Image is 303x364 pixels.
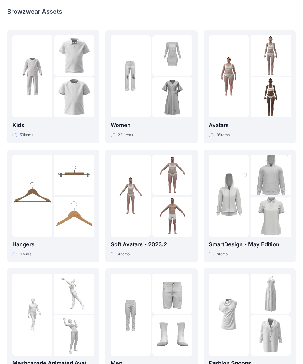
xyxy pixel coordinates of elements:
img: folder 3 [54,315,94,356]
img: folder 1 [111,176,151,216]
p: 221 items [118,132,133,138]
a: folder 1folder 2folder 3Women221items [105,30,198,143]
img: folder 2 [152,35,192,76]
p: SmartDesign - May Edition [209,240,291,249]
img: folder 2 [251,274,291,314]
img: folder 2 [251,145,291,205]
img: folder 2 [54,35,94,76]
img: folder 3 [251,187,291,247]
img: folder 1 [12,56,52,96]
a: folder 1folder 2folder 3Avatars26items [204,30,296,143]
p: 4 items [118,251,130,258]
img: folder 3 [152,197,192,237]
p: Kids [12,121,94,130]
img: folder 2 [152,274,192,314]
img: folder 2 [54,155,94,195]
img: folder 1 [12,295,52,335]
p: Avatars [209,121,291,130]
img: folder 1 [111,295,151,335]
p: Browzwear Assets [7,7,62,16]
img: folder 2 [152,155,192,195]
img: folder 1 [209,166,249,226]
img: folder 3 [251,77,291,117]
a: folder 1folder 2folder 3Hangers6items [7,150,99,263]
p: 6 items [20,251,31,258]
p: 7 items [216,251,228,258]
img: folder 2 [54,274,94,314]
a: folder 1folder 2folder 3Soft Avatars - 2023.24items [105,150,198,263]
img: folder 3 [251,315,291,356]
img: folder 3 [54,77,94,117]
p: 26 items [216,132,230,138]
img: folder 1 [12,176,52,216]
img: folder 3 [152,315,192,356]
a: folder 1folder 2folder 3SmartDesign - May Edition7items [204,150,296,263]
img: folder 1 [209,295,249,335]
img: folder 1 [209,56,249,96]
a: folder 1folder 2folder 3Kids59items [7,30,99,143]
img: folder 3 [54,197,94,237]
p: 59 items [20,132,33,138]
p: Soft Avatars - 2023.2 [111,240,192,249]
img: folder 1 [111,56,151,96]
p: Women [111,121,192,130]
p: Hangers [12,240,94,249]
img: folder 3 [152,77,192,117]
img: folder 2 [251,35,291,76]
